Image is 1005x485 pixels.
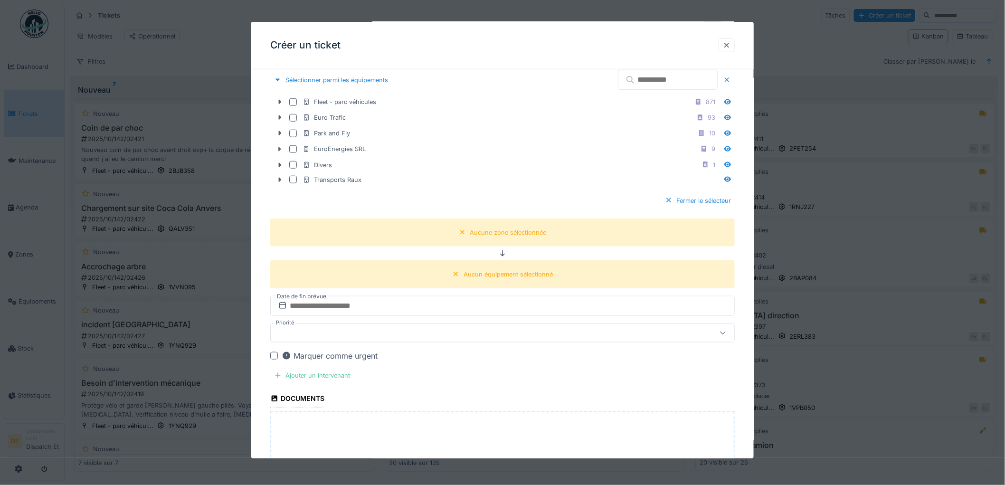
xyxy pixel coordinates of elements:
div: 10 [709,129,715,138]
div: Euro Trafic [303,113,346,122]
div: 93 [708,113,715,122]
div: EuroEnergies SRL [303,144,366,153]
div: Aucun équipement sélectionné [464,270,553,279]
div: Divers [303,161,332,170]
div: Fleet - parc véhicules [303,97,376,106]
div: Fermer le sélecteur [661,194,735,207]
label: Priorité [274,319,296,327]
div: 871 [706,97,715,106]
div: 9 [711,144,715,153]
label: Date de fin prévue [276,291,327,302]
div: Documents [270,391,324,408]
div: Sélectionner parmi les équipements [270,74,392,86]
div: Ajouter un intervenant [270,369,354,382]
div: Marquer comme urgent [282,350,378,361]
div: Park and Fly [303,129,350,138]
div: 1 [713,161,715,170]
h3: Créer un ticket [270,39,341,51]
div: Transports Raux [303,175,361,184]
div: Aucune zone sélectionnée [470,228,547,237]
